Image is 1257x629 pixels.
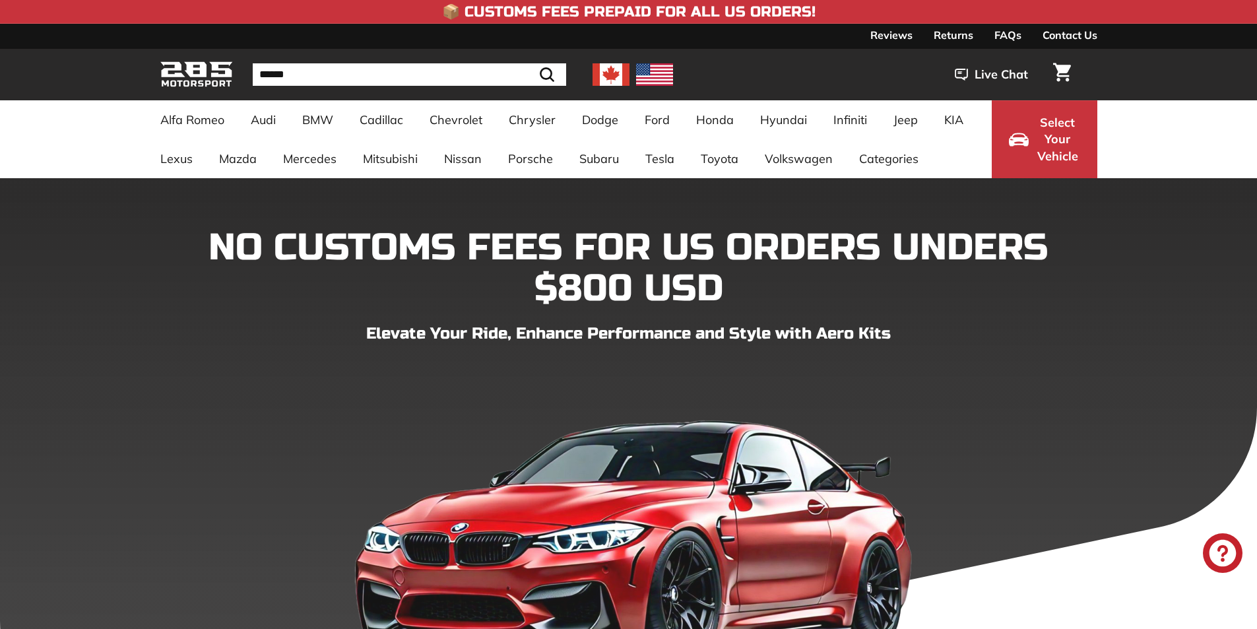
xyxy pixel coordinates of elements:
a: Audi [238,100,289,139]
a: BMW [289,100,346,139]
a: Reviews [870,24,913,46]
a: Mitsubishi [350,139,431,178]
a: FAQs [994,24,1021,46]
a: Dodge [569,100,631,139]
a: Subaru [566,139,632,178]
a: Tesla [632,139,688,178]
a: Chrysler [496,100,569,139]
a: Ford [631,100,683,139]
a: KIA [931,100,977,139]
a: Mercedes [270,139,350,178]
button: Select Your Vehicle [992,100,1097,178]
a: Porsche [495,139,566,178]
a: Returns [934,24,973,46]
img: Logo_285_Motorsport_areodynamics_components [160,59,233,90]
a: Cart [1045,52,1079,97]
a: Hyundai [747,100,820,139]
button: Live Chat [938,58,1045,91]
a: Chevrolet [416,100,496,139]
inbox-online-store-chat: Shopify online store chat [1199,533,1246,576]
h4: 📦 Customs Fees Prepaid for All US Orders! [442,4,816,20]
a: Contact Us [1043,24,1097,46]
p: Elevate Your Ride, Enhance Performance and Style with Aero Kits [160,322,1097,346]
a: Nissan [431,139,495,178]
a: Cadillac [346,100,416,139]
a: Alfa Romeo [147,100,238,139]
a: Mazda [206,139,270,178]
a: Categories [846,139,932,178]
span: Live Chat [975,66,1028,83]
a: Volkswagen [752,139,846,178]
a: Honda [683,100,747,139]
h1: NO CUSTOMS FEES FOR US ORDERS UNDERS $800 USD [160,228,1097,309]
input: Search [253,63,566,86]
a: Toyota [688,139,752,178]
a: Infiniti [820,100,880,139]
span: Select Your Vehicle [1035,114,1080,165]
a: Jeep [880,100,931,139]
a: Lexus [147,139,206,178]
